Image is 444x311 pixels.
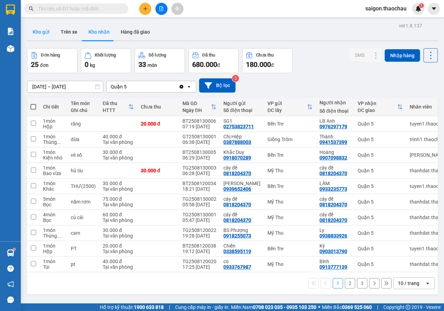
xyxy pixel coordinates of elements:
[62,35,79,42] span: 60.000
[223,165,261,171] div: cây đề
[54,7,103,14] p: Nhận:
[71,101,96,106] div: Tên món
[267,101,307,106] div: VP gửi
[358,183,403,189] div: Quận 5
[232,75,239,82] sup: 3
[223,264,251,270] div: 0933767987
[318,306,320,309] span: ⚪️
[267,261,313,267] div: Mỹ Tho
[43,171,64,176] div: Bao vừa
[358,168,403,173] div: Quận 5
[141,121,176,127] div: 20.000 đ
[71,199,96,205] div: nấm rơm
[342,304,372,310] strong: 0369 525 060
[99,98,137,116] th: Toggle SortBy
[182,149,216,155] div: BT2508130005
[100,303,164,311] span: Hỗ trợ kỹ thuật:
[182,259,216,264] div: TG2508120020
[103,233,134,239] div: Tại văn phòng
[223,118,261,124] div: SG1
[182,212,216,217] div: TG2508130001
[43,165,64,171] div: 1 món
[377,303,378,311] span: |
[71,246,96,251] div: PT
[223,217,251,223] div: 0818204370
[103,243,134,249] div: 20.000 đ
[319,181,351,186] div: LÂM
[223,149,261,155] div: Khắc Duy
[182,118,216,124] div: BT2508130006
[349,49,370,61] button: SMS
[148,53,166,58] div: Số lượng
[231,303,316,311] span: Miền Nam
[425,280,430,286] svg: open
[54,23,85,29] span: 0975249424
[43,217,64,223] div: Bọc
[155,3,168,15] button: file-add
[99,48,103,55] span: 1
[13,248,15,250] sup: 1
[103,249,134,254] div: Tại văn phòng
[103,134,134,139] div: 40.000 đ
[319,124,347,129] div: 0976297179
[267,121,313,127] div: Bến Tre
[322,303,372,311] span: Miền Bắc
[264,98,316,116] th: Toggle SortBy
[385,49,420,62] button: Nhập hàng
[2,34,53,43] td: CR:
[186,84,192,89] svg: open
[267,168,313,173] div: Mỹ Tho
[182,155,216,161] div: 06:29 [DATE]
[267,183,313,189] div: Bến Tre
[139,3,151,15] button: plus
[85,60,88,69] span: 0
[202,53,215,58] div: Đã thu
[253,304,316,310] strong: 0708 023 035 - 0935 103 250
[319,186,347,192] div: 0933235773
[53,34,103,43] td: CC:
[319,100,351,105] div: Người nhận
[68,7,87,14] span: Mỹ Tho
[223,107,261,113] div: Số điện thoại
[319,108,351,114] div: Số điện thoại
[71,107,96,113] div: Ghi chú
[103,149,134,155] div: 30.000 đ
[43,264,64,270] div: Túi
[43,186,64,192] div: Khác
[179,98,220,116] th: Toggle SortBy
[182,264,216,270] div: 17:25 [DATE]
[27,48,77,73] button: Đơn hàng25đơn
[40,62,49,68] span: đơn
[55,24,83,40] button: Trên xe
[103,186,134,192] div: Tại văn phòng
[223,171,251,176] div: 0818204370
[147,62,157,68] span: món
[319,196,351,202] div: cây đề
[138,60,146,69] span: 33
[182,134,216,139] div: GT2508130001
[43,249,64,254] div: Hộp
[398,280,419,287] div: 10 / trang
[182,101,211,106] div: Mã GD
[3,45,46,58] span: 1 - Thùng xốp (đồ lạnh)
[43,202,64,207] div: Bọc
[431,6,437,12] span: caret-down
[3,7,53,14] p: Gửi từ:
[43,196,64,202] div: 5 món
[358,137,403,142] div: Quận 5
[57,139,61,145] span: ...
[43,155,64,161] div: Kiện nhỏ
[41,53,60,58] div: Đơn hàng
[420,3,422,8] span: 1
[103,227,134,233] div: 30.000 đ
[115,24,155,40] button: Hàng đã giao
[358,246,403,251] div: Quận 5
[358,107,397,113] div: ĐC giao
[19,7,37,14] span: Quận 5
[267,199,313,205] div: Mỹ Tho
[223,139,251,145] div: 0387888003
[267,230,313,236] div: Mỹ Tho
[223,155,251,161] div: 0918070289
[71,168,96,173] div: hủ tíu
[319,233,347,239] div: 0938833926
